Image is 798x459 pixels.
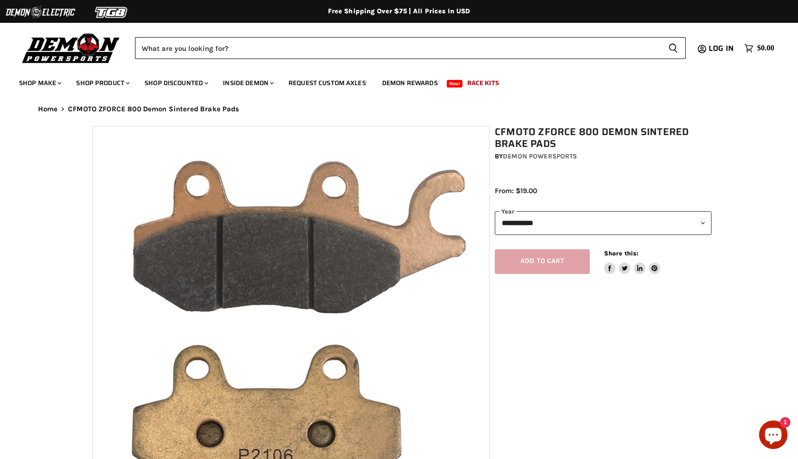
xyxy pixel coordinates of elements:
nav: Breadcrumbs [19,105,779,113]
a: Shop Discounted [137,73,214,93]
form: Product [135,37,686,59]
div: Free Shipping Over $75 | All Prices In USD [19,7,779,16]
ul: Main menu [12,69,772,93]
a: Request Custom Axles [281,73,373,93]
a: Inside Demon [216,73,279,93]
a: Log in [704,44,740,53]
span: Log in [709,42,734,54]
img: Demon Electric Logo 2 [5,3,76,21]
input: Search [135,37,661,59]
button: Search [661,37,686,59]
a: $0.00 [740,41,779,55]
h1: CFMOTO ZFORCE 800 Demon Sintered Brake Pads [495,126,711,150]
a: Shop Make [12,73,67,93]
span: CFMOTO ZFORCE 800 Demon Sintered Brake Pads [68,105,239,113]
img: TGB Logo 2 [76,3,147,21]
span: New! [447,80,463,88]
a: Demon Rewards [375,73,445,93]
select: year [495,211,711,234]
img: Demon Powersports [19,31,123,65]
inbox-online-store-chat: Shopify online store chat [756,420,790,451]
a: Home [38,105,58,113]
span: Share this: [604,250,638,257]
span: $0.00 [757,44,774,53]
a: Demon Powersports [503,152,577,160]
aside: Share this: [604,249,661,274]
a: Race Kits [460,73,506,93]
div: by [495,151,711,162]
a: Shop Product [69,73,135,93]
span: From: $19.00 [495,186,537,195]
